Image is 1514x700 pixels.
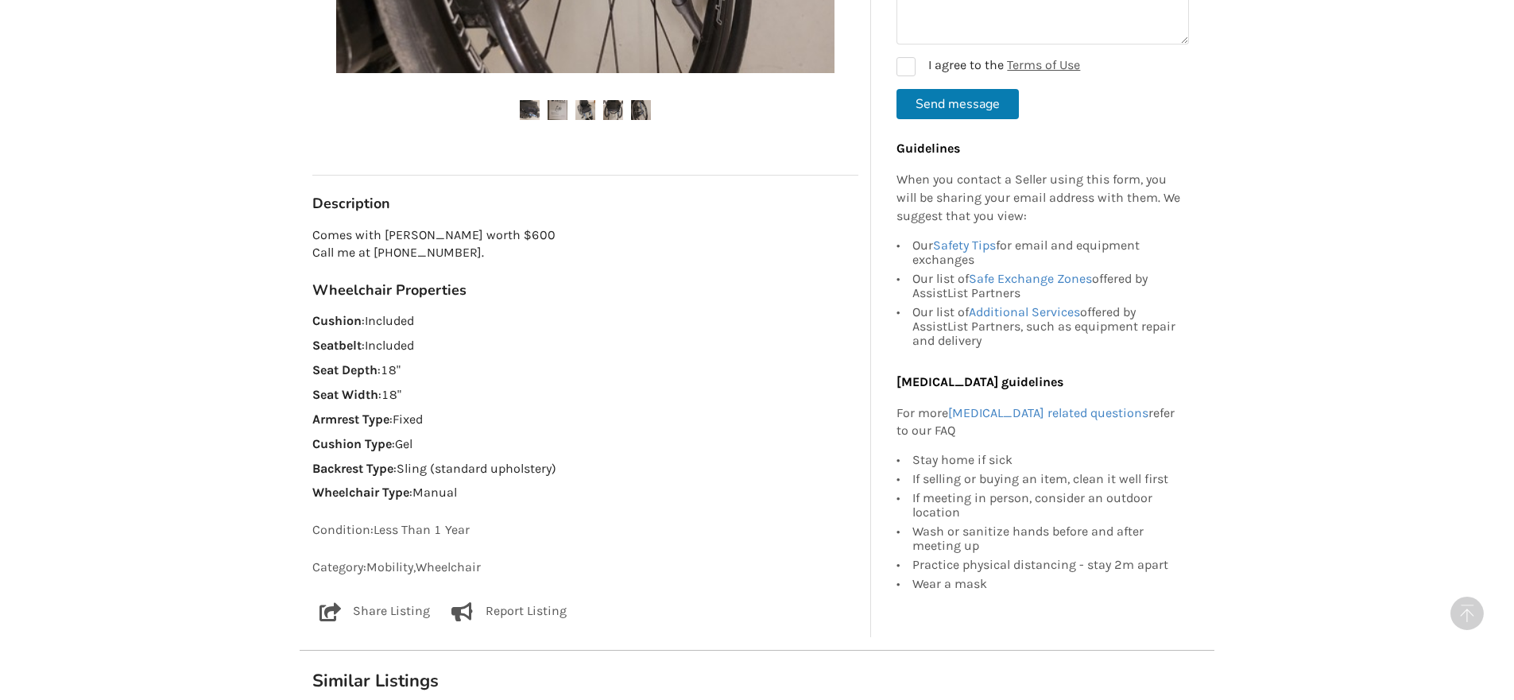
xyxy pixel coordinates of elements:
a: Safety Tips [933,237,996,252]
h3: Description [312,195,858,213]
div: If selling or buying an item, clean it well first [912,470,1181,489]
strong: Armrest Type [312,412,389,427]
p: Category: Mobility , Wheelchair [312,559,858,577]
b: Guidelines [896,141,960,156]
div: If meeting in person, consider an outdoor location [912,489,1181,522]
img: highend helio c2 wheel chair-wheelchair-mobility-port moody-assistlist-listing [548,100,567,120]
img: highend helio c2 wheel chair-wheelchair-mobility-port moody-assistlist-listing [603,100,623,120]
strong: Seat Width [312,387,378,402]
p: : Sling (standard upholstery) [312,460,858,478]
b: [MEDICAL_DATA] guidelines [896,373,1063,389]
img: highend helio c2 wheel chair-wheelchair-mobility-port moody-assistlist-listing [631,100,651,120]
button: Send message [896,89,1019,119]
strong: Cushion Type [312,436,392,451]
h1: Similar Listings [300,670,1214,692]
a: [MEDICAL_DATA] related questions [948,404,1148,420]
p: : Included [312,337,858,355]
strong: Seatbelt [312,338,362,353]
div: Practice physical distancing - stay 2m apart [912,555,1181,574]
p: For more refer to our FAQ [896,404,1181,440]
p: : Fixed [312,411,858,429]
p: When you contact a Seller using this form, you will be sharing your email address with them. We s... [896,171,1181,226]
h3: Wheelchair Properties [312,281,858,300]
div: Our for email and equipment exchanges [912,238,1181,269]
p: : 18" [312,362,858,380]
div: Wear a mask [912,574,1181,591]
strong: Wheelchair Type [312,485,409,500]
a: Terms of Use [1007,57,1080,72]
a: Safe Exchange Zones [969,270,1092,285]
strong: Backrest Type [312,461,393,476]
img: highend helio c2 wheel chair-wheelchair-mobility-port moody-assistlist-listing [575,100,595,120]
strong: Seat Depth [312,362,378,377]
p: : Manual [312,484,858,502]
div: Our list of offered by AssistList Partners [912,269,1181,302]
label: I agree to the [896,57,1080,76]
p: Condition: Less Than 1 Year [312,521,858,540]
strong: Cushion [312,313,362,328]
p: : Gel [312,435,858,454]
p: Report Listing [486,602,567,621]
img: highend helio c2 wheel chair-wheelchair-mobility-port moody-assistlist-listing [520,100,540,120]
p: : 18" [312,386,858,404]
p: Comes with [PERSON_NAME] worth $600 Call me at [PHONE_NUMBER]. [312,226,858,263]
a: Additional Services [969,304,1080,319]
div: Our list of offered by AssistList Partners, such as equipment repair and delivery [912,302,1181,347]
p: : Included [312,312,858,331]
p: Share Listing [353,602,430,621]
div: Stay home if sick [912,453,1181,470]
div: Wash or sanitize hands before and after meeting up [912,522,1181,555]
